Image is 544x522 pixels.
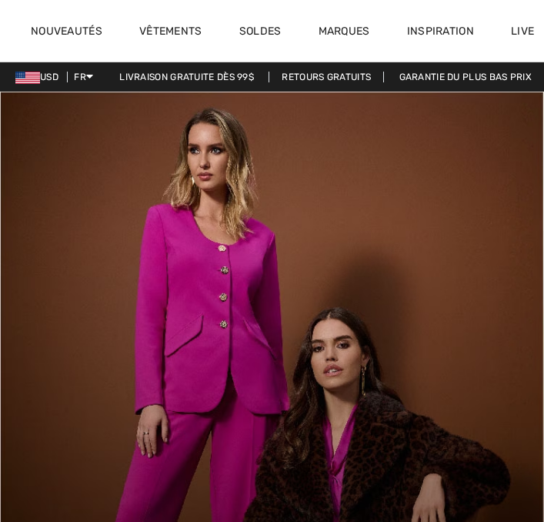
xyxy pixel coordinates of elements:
[15,72,40,84] img: US Dollar
[319,25,370,41] a: Marques
[239,25,282,41] a: Soldes
[407,25,474,41] span: Inspiration
[269,72,384,82] a: Retours gratuits
[15,72,65,82] span: USD
[107,72,266,82] a: Livraison gratuite dès 99$
[511,23,534,39] a: Live
[74,72,93,82] span: FR
[31,25,102,41] a: Nouveautés
[139,25,202,41] a: Vêtements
